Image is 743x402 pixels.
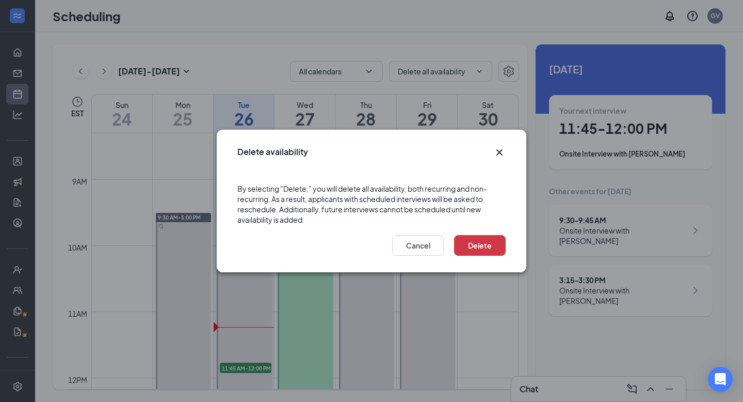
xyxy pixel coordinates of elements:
[392,235,444,256] button: Cancel
[708,367,733,392] div: Open Intercom Messenger
[454,235,506,256] button: Delete
[237,183,506,225] div: By selecting "Delete," you will delete all availability, both recurring and non-recurring. As a r...
[493,146,506,159] svg: Cross
[493,146,506,159] button: Close
[237,146,308,158] h3: Delete availability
